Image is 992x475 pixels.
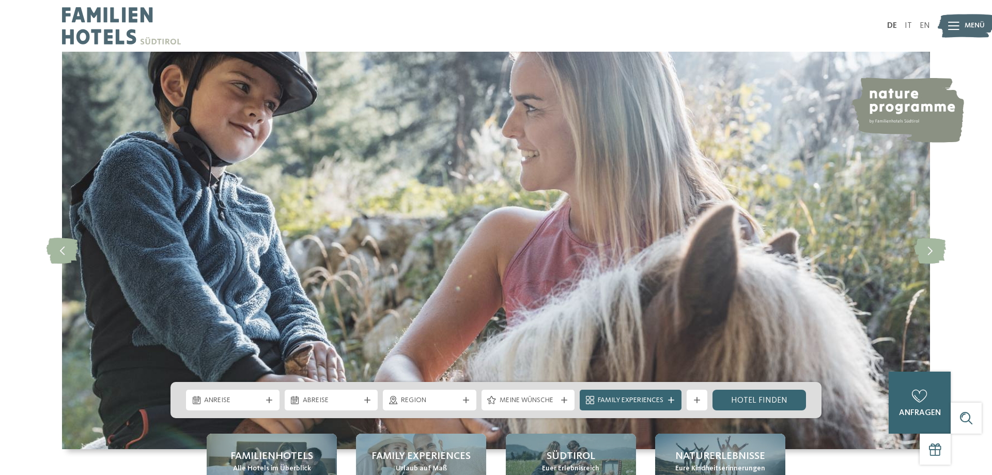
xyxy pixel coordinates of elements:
span: Euer Erlebnisreich [542,464,599,474]
span: anfragen [899,409,941,417]
span: Region [401,395,458,406]
span: Abreise [303,395,360,406]
span: Menü [965,21,985,31]
span: Meine Wünsche [500,395,557,406]
span: Familienhotels [230,449,313,464]
a: Hotel finden [712,390,806,410]
a: IT [905,22,912,30]
a: anfragen [889,372,951,434]
span: Urlaub auf Maß [396,464,447,474]
span: Family Experiences [598,395,663,406]
img: Familienhotels Südtirol: The happy family places [62,52,930,449]
img: nature programme by Familienhotels Südtirol [850,78,964,143]
span: Anreise [204,395,261,406]
span: Südtirol [547,449,595,464]
a: EN [920,22,930,30]
span: Family Experiences [371,449,471,464]
a: DE [887,22,897,30]
span: Naturerlebnisse [675,449,765,464]
span: Alle Hotels im Überblick [233,464,311,474]
span: Eure Kindheitserinnerungen [675,464,765,474]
